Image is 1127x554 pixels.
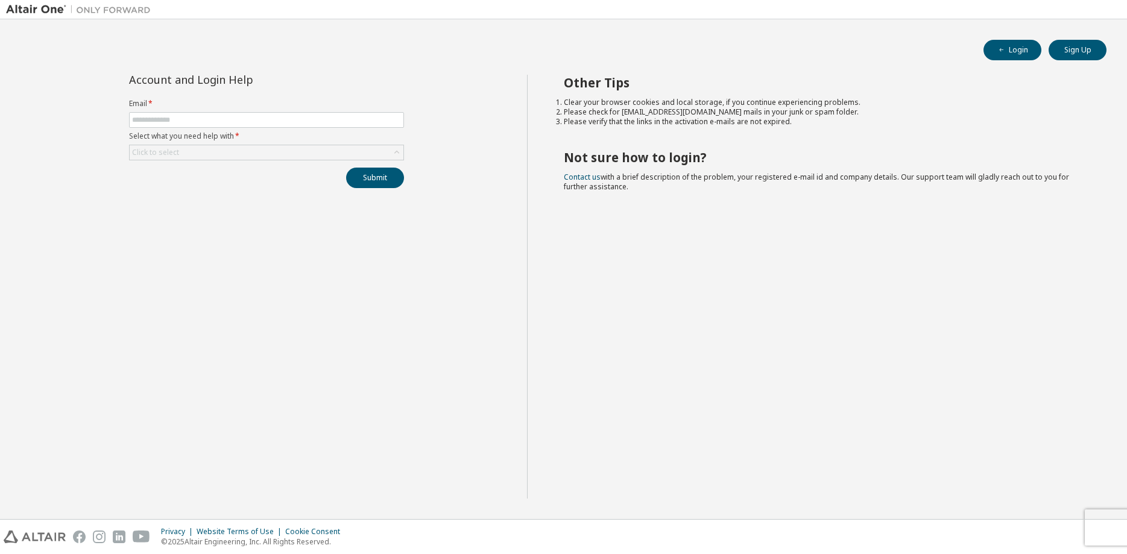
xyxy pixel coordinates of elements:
label: Email [129,99,404,109]
div: Website Terms of Use [197,527,285,537]
div: Privacy [161,527,197,537]
div: Account and Login Help [129,75,349,84]
h2: Other Tips [564,75,1085,90]
div: Click to select [132,148,179,157]
button: Submit [346,168,404,188]
img: Altair One [6,4,157,16]
img: altair_logo.svg [4,530,66,543]
div: Click to select [130,145,403,160]
span: with a brief description of the problem, your registered e-mail id and company details. Our suppo... [564,172,1069,192]
img: facebook.svg [73,530,86,543]
img: linkedin.svg [113,530,125,543]
img: youtube.svg [133,530,150,543]
h2: Not sure how to login? [564,150,1085,165]
button: Login [983,40,1041,60]
li: Please verify that the links in the activation e-mails are not expired. [564,117,1085,127]
a: Contact us [564,172,601,182]
li: Clear your browser cookies and local storage, if you continue experiencing problems. [564,98,1085,107]
div: Cookie Consent [285,527,347,537]
button: Sign Up [1049,40,1106,60]
label: Select what you need help with [129,131,404,141]
p: © 2025 Altair Engineering, Inc. All Rights Reserved. [161,537,347,547]
li: Please check for [EMAIL_ADDRESS][DOMAIN_NAME] mails in your junk or spam folder. [564,107,1085,117]
img: instagram.svg [93,530,106,543]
